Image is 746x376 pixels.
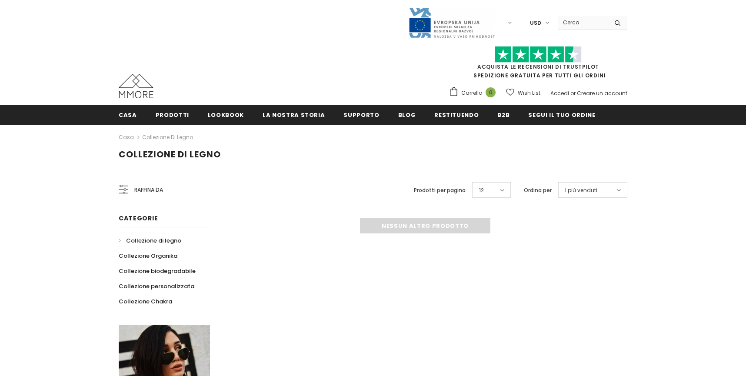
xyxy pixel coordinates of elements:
[343,105,379,124] a: supporto
[550,90,569,97] a: Accedi
[528,105,595,124] a: Segui il tuo ordine
[477,63,599,70] a: Acquista le recensioni di TrustPilot
[497,111,510,119] span: B2B
[208,105,244,124] a: Lookbook
[570,90,576,97] span: or
[577,90,627,97] a: Creare un account
[263,111,325,119] span: La nostra storia
[398,105,416,124] a: Blog
[119,263,196,279] a: Collezione biodegradabile
[479,186,484,195] span: 12
[528,111,595,119] span: Segui il tuo ordine
[408,7,495,39] img: Javni Razpis
[524,186,552,195] label: Ordina per
[506,85,540,100] a: Wish List
[119,111,137,119] span: Casa
[119,297,172,306] span: Collezione Chakra
[414,186,466,195] label: Prodotti per pagina
[449,87,500,100] a: Carrello 0
[408,19,495,26] a: Javni Razpis
[142,133,193,141] a: Collezione di legno
[434,111,479,119] span: Restituendo
[119,132,134,143] a: Casa
[398,111,416,119] span: Blog
[119,282,194,290] span: Collezione personalizzata
[343,111,379,119] span: supporto
[156,105,189,124] a: Prodotti
[495,46,582,63] img: Fidati di Pilot Stars
[461,89,482,97] span: Carrello
[119,248,177,263] a: Collezione Organika
[126,236,181,245] span: Collezione di legno
[119,148,221,160] span: Collezione di legno
[119,252,177,260] span: Collezione Organika
[119,214,158,223] span: Categorie
[518,89,540,97] span: Wish List
[119,105,137,124] a: Casa
[565,186,597,195] span: I più venduti
[486,87,496,97] span: 0
[119,233,181,248] a: Collezione di legno
[156,111,189,119] span: Prodotti
[263,105,325,124] a: La nostra storia
[119,267,196,275] span: Collezione biodegradabile
[208,111,244,119] span: Lookbook
[119,294,172,309] a: Collezione Chakra
[134,185,163,195] span: Raffina da
[558,16,608,29] input: Search Site
[449,50,627,79] span: SPEDIZIONE GRATUITA PER TUTTI GLI ORDINI
[530,19,541,27] span: USD
[497,105,510,124] a: B2B
[119,74,153,98] img: Casi MMORE
[119,279,194,294] a: Collezione personalizzata
[434,105,479,124] a: Restituendo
